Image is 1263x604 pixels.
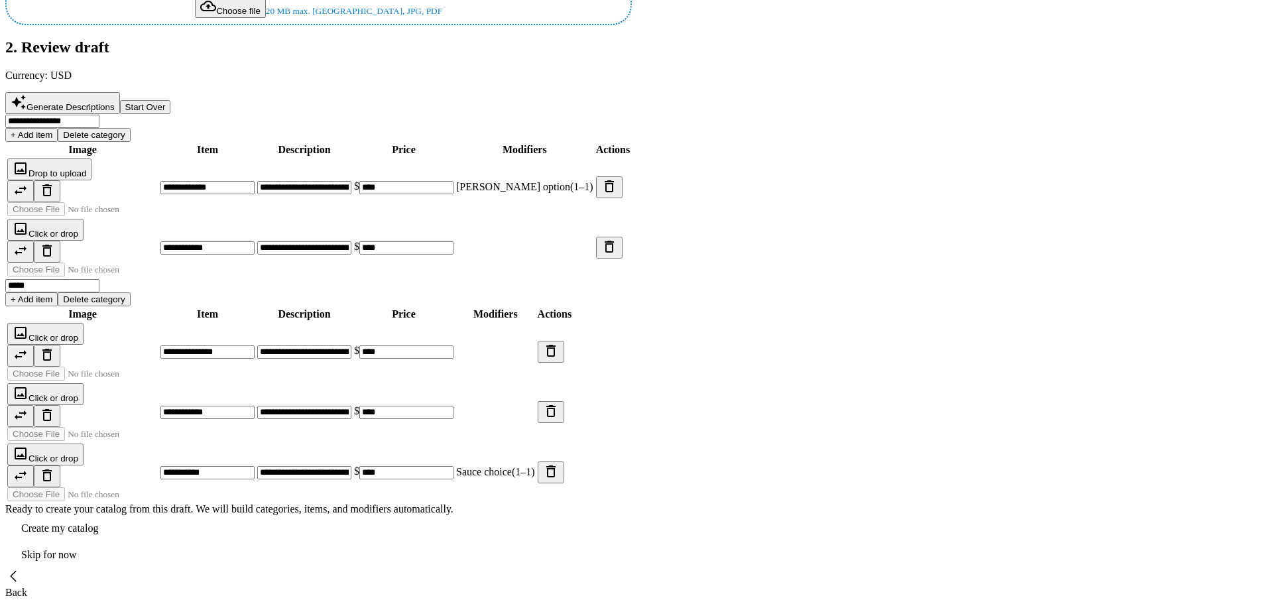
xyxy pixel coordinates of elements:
button: Delete item [538,401,564,423]
th: Price [353,143,454,156]
button: Drop to upload [7,158,91,180]
span: Create my catalog [21,522,98,534]
p: Currency: USD [5,70,632,82]
div: Back [5,587,632,599]
span: Click or drop [29,333,78,343]
button: Replace image [7,241,34,263]
span: Generate Descriptions [27,102,115,112]
button: Create my catalog [5,515,114,542]
button: Remove image [34,180,60,202]
span: $ [354,180,359,192]
span: + Add item [11,130,52,140]
button: continue [5,542,93,568]
div: Skip for now [21,549,77,561]
th: Modifiers [455,143,594,156]
button: Delete item [596,176,623,198]
button: Remove image [34,405,60,427]
span: $ [354,465,359,477]
button: Delete item [538,461,564,483]
th: Description [257,308,352,321]
th: Price [353,308,454,321]
button: Delete category [58,292,130,306]
button: Delete item [596,237,623,259]
span: $ [354,241,359,252]
button: + Add item [5,128,58,142]
span: Click or drop [29,453,78,463]
span: Click or drop [29,229,78,239]
span: [PERSON_NAME] option [456,181,593,192]
th: Actions [537,308,573,321]
span: $ [354,405,359,416]
button: Remove image [34,465,60,487]
button: Replace image [7,345,34,367]
small: 20 MB max. [GEOGRAPHIC_DATA], JPG, PDF [266,6,442,16]
span: Delete category [63,130,125,140]
button: Replace image [7,405,34,427]
button: Replace image [7,180,34,202]
button: + Add item [5,292,58,306]
span: (1–1) [570,181,593,192]
span: Start Over [125,102,166,112]
span: (1–1) [512,466,535,477]
th: Image [7,308,158,321]
th: Image [7,143,158,156]
span: Delete category [63,294,125,304]
th: Item [160,143,255,156]
span: Drop to upload [29,168,86,178]
button: Click or drop [7,219,84,241]
button: Remove image [34,345,60,367]
span: Click or drop [29,393,78,403]
button: Click or drop [7,444,84,465]
button: Click or drop [7,383,84,405]
button: Generate Descriptions [5,92,120,114]
button: Delete item [538,341,564,363]
button: Delete category [58,128,130,142]
th: Item [160,308,255,321]
th: Description [257,143,352,156]
button: Replace image [7,465,34,487]
th: Modifiers [455,308,536,321]
span: Choose file [216,6,261,16]
button: Click or drop [7,323,84,345]
span: + Add item [11,294,52,304]
h2: 2. Review draft [5,38,632,56]
span: Sauce choice [456,466,535,477]
button: Start Over [120,100,171,114]
div: Ready to create your catalog from this draft. We will build categories, items, and modifiers auto... [5,503,632,515]
th: Actions [595,143,631,156]
button: Remove image [34,241,60,263]
span: $ [354,345,359,356]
